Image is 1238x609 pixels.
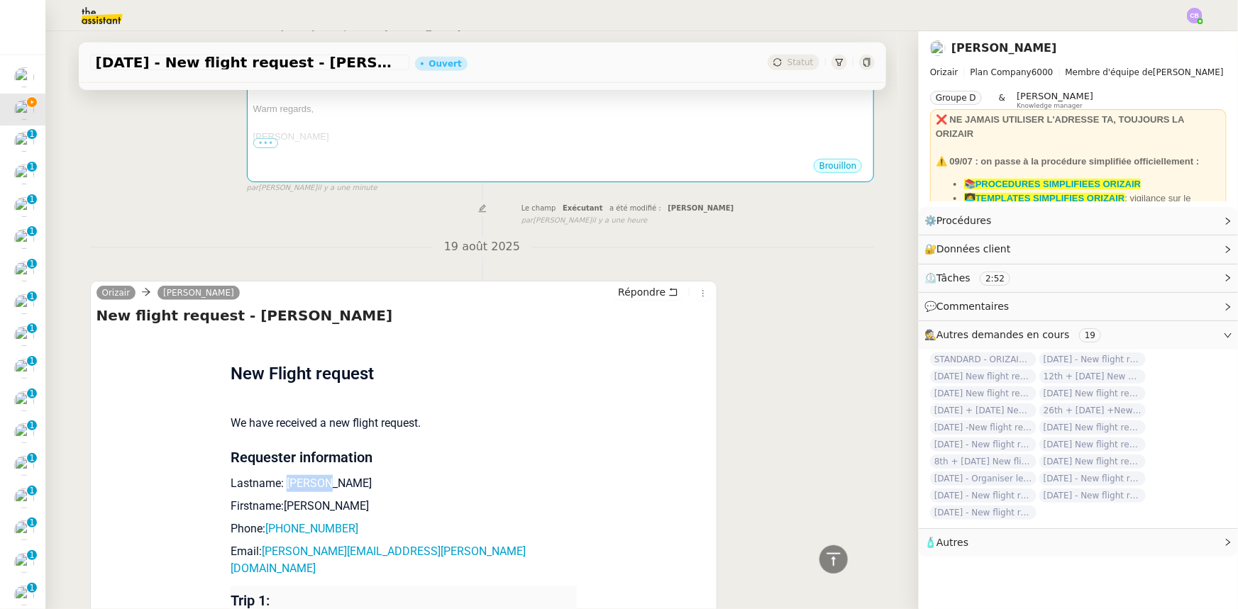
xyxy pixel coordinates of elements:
span: [PERSON_NAME] [1017,91,1093,101]
span: il y a une minute [317,182,377,194]
span: [DATE] - New flight request - [PERSON_NAME] [930,437,1037,452]
span: Membre d'équipe de [1066,67,1154,77]
span: [DATE] - New flight request - [PERSON_NAME] [930,488,1037,503]
p: 1 [29,323,35,336]
img: svg [1187,8,1203,23]
h1: New Flight request [231,361,577,386]
span: STANDARD - ORIZAIR - août 2025 [930,352,1037,367]
span: [DATE] - New flight request - [PERSON_NAME] [1039,352,1146,367]
span: Warm regards, [253,104,314,114]
p: We have received a new flight request. [231,415,577,432]
img: users%2F7nLfdXEOePNsgCtodsK58jnyGKv1%2Favatar%2FIMG_1682.jpeg [14,391,34,411]
span: Commentaires [936,301,1009,312]
span: [DATE] -New flight request - [PERSON_NAME] [930,420,1037,435]
span: 6000 [1032,67,1054,77]
button: Répondre [613,284,683,300]
nz-badge-sup: 1 [27,486,37,496]
p: 1 [29,291,35,304]
nz-badge-sup: 1 [27,356,37,366]
p: Lastname: [PERSON_NAME] [231,475,577,492]
nz-badge-sup: 1 [27,453,37,463]
span: ⏲️ [924,272,1022,284]
span: ••• [253,138,279,148]
span: Données client [936,243,1011,255]
span: Plan Company [971,67,1032,77]
span: 8th + [DATE] New flight request - [PERSON_NAME] [930,454,1037,469]
p: 1 [29,194,35,207]
span: Exécutant [563,204,603,212]
span: [DATE] New flight request - J P [1039,454,1146,469]
img: users%2FC9SBsJ0duuaSgpQFj5LgoEX8n0o2%2Favatar%2Fec9d51b8-9413-4189-adfb-7be4d8c96a3c [14,229,34,249]
nz-tag: 19 [1079,328,1101,342]
span: 🧴 [924,537,968,548]
span: [DATE] - New flight request - Integrity Lifestyle [930,505,1037,520]
nz-badge-sup: 1 [27,550,37,560]
div: 🧴Autres [919,529,1238,557]
img: users%2FyAaYa0thh1TqqME0LKuif5ROJi43%2Favatar%2F3a825d04-53b1-4b39-9daa-af456df7ce53 [14,423,34,443]
nz-badge-sup: 1 [27,162,37,172]
img: users%2FC9SBsJ0duuaSgpQFj5LgoEX8n0o2%2Favatar%2Fec9d51b8-9413-4189-adfb-7be4d8c96a3c [14,586,34,605]
span: Brouillon [819,161,857,171]
nz-badge-sup: 1 [27,226,37,236]
span: [DATE] + [DATE] New flight request - [PERSON_NAME] [930,403,1037,418]
span: 19 août 2025 [433,238,531,257]
span: ⚙️ [924,213,998,229]
p: 1 [29,583,35,596]
img: users%2FW4OQjB9BRtYK2an7yusO0WsYLsD3%2Favatar%2F28027066-518b-424c-8476-65f2e549ac29 [14,520,34,540]
img: users%2FC9SBsJ0duuaSgpQFj5LgoEX8n0o2%2Favatar%2Fec9d51b8-9413-4189-adfb-7be4d8c96a3c [14,262,34,281]
span: & [999,91,1005,109]
span: il y a une heure [592,215,647,227]
span: [DATE] New flight request - [PERSON_NAME] [930,369,1037,384]
nz-badge-sup: 1 [27,420,37,430]
p: 1 [29,453,35,466]
span: [DATE] - New flight request - [PERSON_NAME] [96,55,404,69]
a: 📚PROCEDURES SIMPLIFIEES ORIZAIR [964,179,1141,189]
div: 🕵️Autres demandes en cours 19 [919,321,1238,349]
strong: ❌ NE JAMAIS UTILISER L'ADRESSE TA, TOUJOURS LA ORIZAIR [936,114,1184,139]
p: Requester information [231,449,577,466]
span: Knowledge manager [1017,102,1083,110]
strong: ⚠️ 09/07 : on passe à la procédure simplifiée officiellement : [936,156,1199,167]
span: par [521,215,534,227]
nz-badge-sup: 1 [27,583,37,593]
p: Phone: [231,520,577,537]
span: [DATE] New flight request - [PERSON_NAME] [1039,386,1146,401]
span: [PERSON_NAME] [253,131,329,142]
span: 🔐 [924,241,1017,257]
li: : vigilance sur le dashboard utiliser uniquement les templates avec ✈️Orizair pour éviter les con... [964,191,1221,233]
img: users%2FC9SBsJ0duuaSgpQFj5LgoEX8n0o2%2Favatar%2Fec9d51b8-9413-4189-adfb-7be4d8c96a3c [14,100,34,120]
small: [PERSON_NAME] [247,182,377,194]
img: users%2FC9SBsJ0duuaSgpQFj5LgoEX8n0o2%2Favatar%2Fec9d51b8-9413-4189-adfb-7be4d8c96a3c [14,359,34,379]
span: Tâches [936,272,971,284]
nz-badge-sup: 1 [27,259,37,269]
img: users%2FC9SBsJ0duuaSgpQFj5LgoEX8n0o2%2Favatar%2Fec9d51b8-9413-4189-adfb-7be4d8c96a3c [14,132,34,152]
p: 1 [29,420,35,433]
a: Orizair [96,286,136,299]
span: a été modifié : [609,204,661,212]
nz-badge-sup: 1 [27,291,37,301]
span: 🕵️ [924,329,1107,340]
app-user-label: Knowledge manager [1017,91,1093,109]
span: Autres demandes en cours [936,329,1070,340]
span: [DATE] - Organiser le vol de [PERSON_NAME] [930,471,1037,486]
nz-tag: 2:52 [980,272,1010,286]
a: 👩‍💻TEMPLATES SIMPLIFIES ORIZAIR [964,193,1125,203]
img: users%2FW4OQjB9BRtYK2an7yusO0WsYLsD3%2Favatar%2F28027066-518b-424c-8476-65f2e549ac29 [14,67,34,87]
img: users%2F7nLfdXEOePNsgCtodsK58jnyGKv1%2Favatar%2FIMG_1682.jpeg [14,294,34,314]
p: 1 [29,486,35,498]
img: users%2FC9SBsJ0duuaSgpQFj5LgoEX8n0o2%2Favatar%2Fec9d51b8-9413-4189-adfb-7be4d8c96a3c [14,456,34,476]
span: [DATE] - New flight request - [PERSON_NAME] [1039,488,1146,503]
span: [DATE] - New flight request - [PERSON_NAME] [1039,471,1146,486]
span: [PERSON_NAME] [668,204,734,212]
span: 12th + [DATE] New flight request - [PERSON_NAME] [1039,369,1146,384]
nz-tag: Groupe D [930,91,982,105]
img: users%2FC9SBsJ0duuaSgpQFj5LgoEX8n0o2%2Favatar%2Fec9d51b8-9413-4189-adfb-7be4d8c96a3c [14,164,34,184]
p: 1 [29,518,35,530]
span: [DATE] New flight request - [PERSON_NAME] [930,386,1037,401]
a: [PERSON_NAME][EMAIL_ADDRESS][PERSON_NAME][DOMAIN_NAME] [231,544,526,575]
span: [DATE] New flight request - [PERSON_NAME] [1039,437,1146,452]
p: 1 [29,550,35,563]
span: Orizair [930,67,958,77]
img: users%2FC9SBsJ0duuaSgpQFj5LgoEX8n0o2%2Favatar%2Fec9d51b8-9413-4189-adfb-7be4d8c96a3c [14,197,34,217]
